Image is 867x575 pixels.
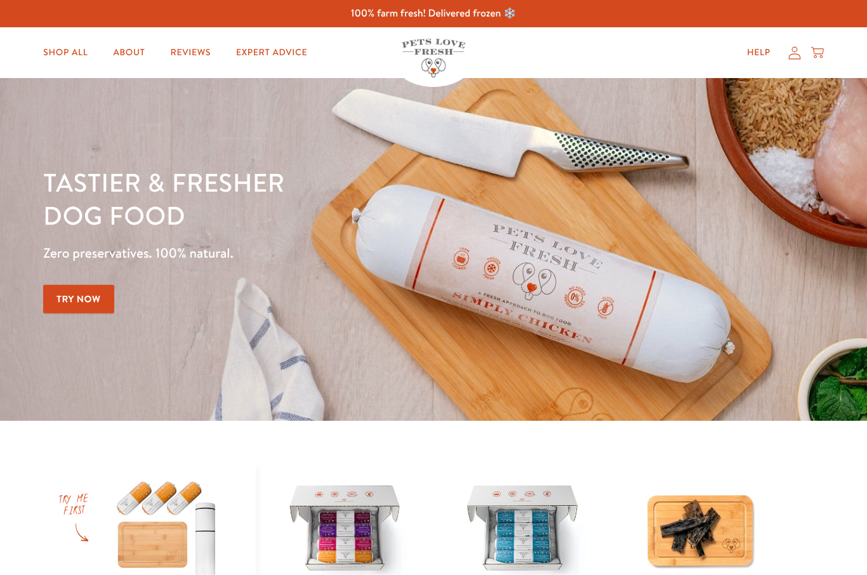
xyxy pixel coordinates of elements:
p: Zero preservatives. 100% natural. [43,242,564,265]
img: Pets Love Fresh [402,39,465,77]
a: Reviews [161,40,221,65]
a: Help [737,40,781,65]
h1: Tastier & fresher dog food [43,166,564,232]
a: Expert Advice [226,40,317,65]
a: Try Now [43,285,114,314]
a: Shop All [33,40,98,65]
a: About [103,40,155,65]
